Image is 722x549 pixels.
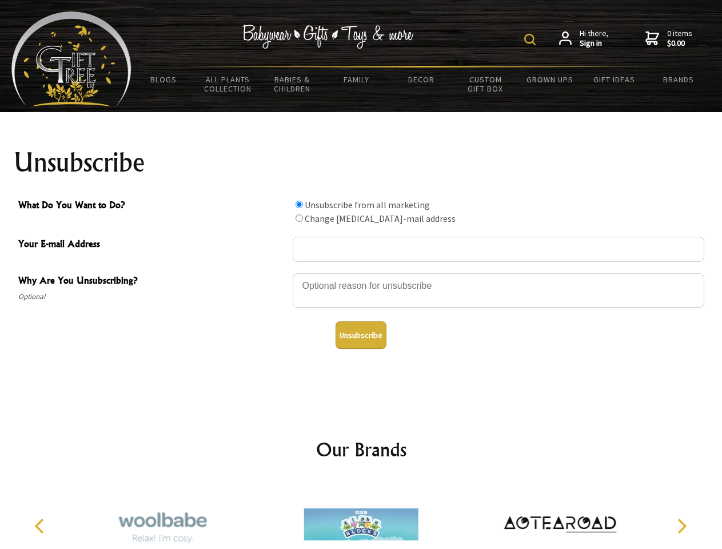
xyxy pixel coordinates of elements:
[647,67,711,91] a: Brands
[296,214,303,222] input: What Do You Want to Do?
[293,273,704,308] textarea: Why Are You Unsubscribing?
[559,29,609,49] a: Hi there,Sign in
[336,321,386,349] button: Unsubscribe
[11,11,131,106] img: Babyware - Gifts - Toys and more...
[29,514,54,539] button: Previous
[517,67,582,91] a: Grown Ups
[582,67,647,91] a: Gift Ideas
[667,28,692,49] span: 0 items
[580,38,609,49] strong: Sign in
[18,237,287,253] span: Your E-mail Address
[645,29,692,49] a: 0 items$0.00
[18,290,287,304] span: Optional
[305,213,456,224] label: Change [MEDICAL_DATA]-mail address
[293,237,704,262] input: Your E-mail Address
[260,67,325,101] a: Babies & Children
[389,67,453,91] a: Decor
[524,34,536,45] img: product search
[667,38,692,49] strong: $0.00
[669,514,694,539] button: Next
[305,199,430,210] label: Unsubscribe from all marketing
[242,25,414,49] img: Babywear - Gifts - Toys & more
[14,149,709,176] h1: Unsubscribe
[580,29,609,49] span: Hi there,
[18,273,287,290] span: Why Are You Unsubscribing?
[23,436,700,463] h2: Our Brands
[453,67,518,101] a: Custom Gift Box
[196,67,261,101] a: All Plants Collection
[18,198,287,214] span: What Do You Want to Do?
[325,67,389,91] a: Family
[131,67,196,91] a: BLOGS
[296,201,303,208] input: What Do You Want to Do?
